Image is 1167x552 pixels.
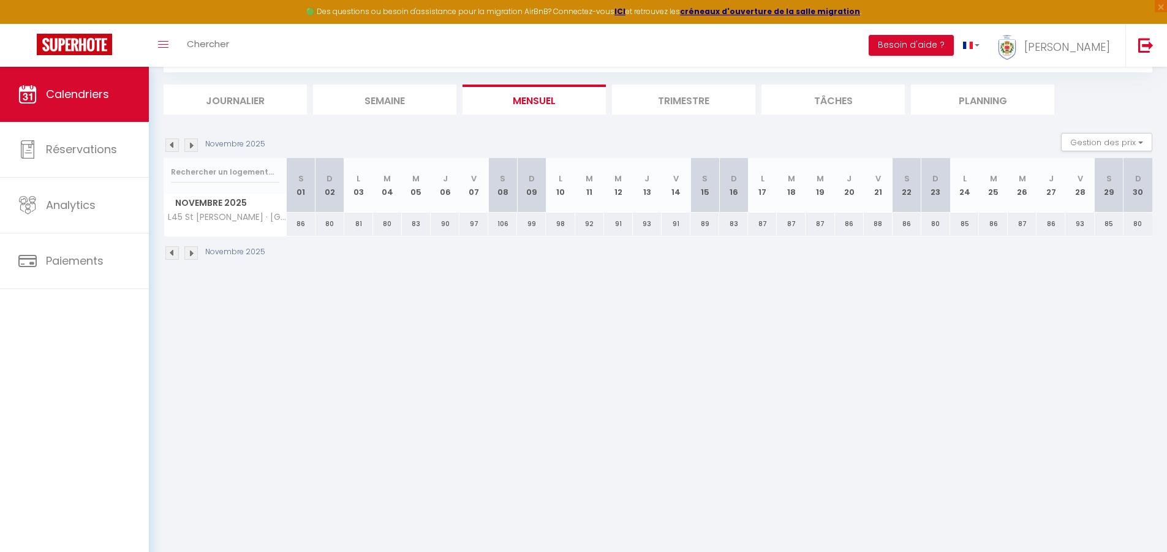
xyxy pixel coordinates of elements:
[998,35,1016,60] img: ...
[402,158,431,213] th: 05
[164,85,307,115] li: Journalier
[315,213,344,235] div: 80
[529,173,535,184] abbr: D
[357,173,360,184] abbr: L
[612,85,755,115] li: Trimestre
[500,173,505,184] abbr: S
[989,24,1125,67] a: ... [PERSON_NAME]
[1024,39,1110,55] span: [PERSON_NAME]
[1124,158,1152,213] th: 30
[690,158,719,213] th: 15
[1078,173,1083,184] abbr: V
[921,158,950,213] th: 23
[869,35,954,56] button: Besoin d'aide ?
[344,213,373,235] div: 81
[817,173,824,184] abbr: M
[187,37,229,50] span: Chercher
[835,213,864,235] div: 86
[575,158,604,213] th: 11
[680,6,860,17] a: créneaux d'ouverture de la salle migration
[761,173,765,184] abbr: L
[10,5,47,42] button: Ouvrir le widget de chat LiveChat
[702,173,708,184] abbr: S
[604,158,633,213] th: 12
[633,158,662,213] th: 13
[979,158,1008,213] th: 25
[37,34,112,55] img: Super Booking
[287,158,315,213] th: 01
[46,142,117,157] span: Réservations
[459,158,488,213] th: 07
[662,213,690,235] div: 91
[546,158,575,213] th: 10
[1138,37,1154,53] img: logout
[893,158,921,213] th: 22
[1037,158,1065,213] th: 27
[806,158,834,213] th: 19
[604,213,633,235] div: 91
[990,173,997,184] abbr: M
[864,158,893,213] th: 21
[719,158,748,213] th: 16
[614,6,625,17] a: ICI
[1037,213,1065,235] div: 86
[178,24,238,67] a: Chercher
[777,213,806,235] div: 87
[1049,173,1054,184] abbr: J
[205,246,265,258] p: Novembre 2025
[463,85,606,115] li: Mensuel
[488,158,517,213] th: 08
[979,213,1008,235] div: 86
[719,213,748,235] div: 83
[1095,158,1124,213] th: 29
[788,173,795,184] abbr: M
[1008,158,1037,213] th: 26
[402,213,431,235] div: 83
[166,213,289,222] span: L45 St [PERSON_NAME] · [GEOGRAPHIC_DATA][PERSON_NAME]/ Balcon, Parking WIFI
[46,253,104,268] span: Paiements
[748,213,777,235] div: 87
[1008,213,1037,235] div: 87
[471,173,477,184] abbr: V
[1065,213,1094,235] div: 93
[963,173,967,184] abbr: L
[46,197,96,213] span: Analytics
[575,213,604,235] div: 92
[1019,173,1026,184] abbr: M
[517,158,546,213] th: 09
[875,173,881,184] abbr: V
[864,213,893,235] div: 88
[431,158,459,213] th: 06
[921,213,950,235] div: 80
[904,173,910,184] abbr: S
[171,161,279,183] input: Rechercher un logement...
[1124,213,1152,235] div: 80
[559,173,562,184] abbr: L
[761,85,905,115] li: Tâches
[690,213,719,235] div: 89
[950,158,979,213] th: 24
[806,213,834,235] div: 87
[731,173,737,184] abbr: D
[1135,173,1141,184] abbr: D
[373,213,402,235] div: 80
[1065,158,1094,213] th: 28
[373,158,402,213] th: 04
[546,213,575,235] div: 98
[893,213,921,235] div: 86
[748,158,777,213] th: 17
[313,85,456,115] li: Semaine
[488,213,517,235] div: 106
[287,213,315,235] div: 86
[298,173,304,184] abbr: S
[835,158,864,213] th: 20
[644,173,649,184] abbr: J
[46,86,109,102] span: Calendriers
[459,213,488,235] div: 97
[443,173,448,184] abbr: J
[315,158,344,213] th: 02
[662,158,690,213] th: 14
[1095,213,1124,235] div: 85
